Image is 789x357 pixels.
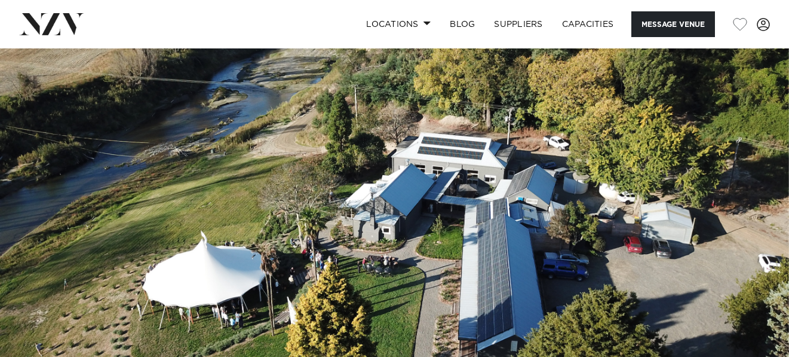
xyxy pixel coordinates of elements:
a: Capacities [552,11,624,37]
img: nzv-logo.png [19,13,84,35]
a: BLOG [440,11,484,37]
button: Message Venue [631,11,715,37]
a: SUPPLIERS [484,11,552,37]
a: Locations [357,11,440,37]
